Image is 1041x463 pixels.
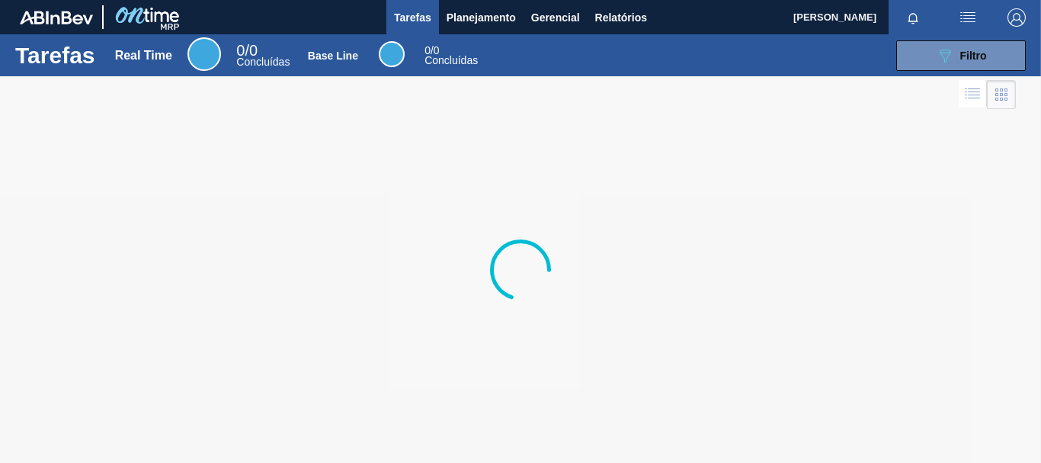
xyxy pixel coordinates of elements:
[236,42,258,59] span: / 0
[115,49,172,63] div: Real Time
[20,11,93,24] img: TNhmsLtSVTkK8tSr43FrP2fwEKptu5GPRR3wAAAABJRU5ErkJggg==
[236,42,245,59] span: 0
[424,44,431,56] span: 0
[889,7,937,28] button: Notificações
[896,40,1026,71] button: Filtro
[959,8,977,27] img: userActions
[308,50,358,62] div: Base Line
[447,8,516,27] span: Planejamento
[379,41,405,67] div: Base Line
[394,8,431,27] span: Tarefas
[595,8,647,27] span: Relatórios
[531,8,580,27] span: Gerencial
[424,46,478,66] div: Base Line
[187,37,221,71] div: Real Time
[424,54,478,66] span: Concluídas
[1007,8,1026,27] img: Logout
[15,47,95,64] h1: Tarefas
[960,50,987,62] span: Filtro
[236,44,290,67] div: Real Time
[424,44,439,56] span: / 0
[236,56,290,68] span: Concluídas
